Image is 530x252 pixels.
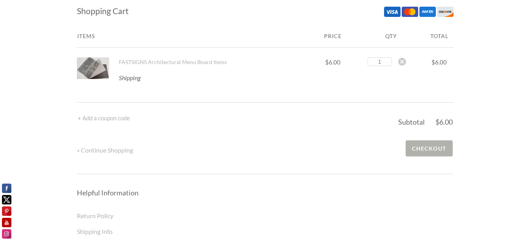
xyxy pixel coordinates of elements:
[425,48,454,93] td: $6.00
[398,113,435,129] td: Subtotal
[77,212,113,219] a: Return Policy
[119,74,140,81] i: Shipping
[425,31,454,48] th: Total
[309,31,357,48] th: Price
[78,114,130,121] a: + Add a coupon code
[77,6,297,16] div: Shopping Cart
[77,145,405,155] a: « Continue Shopping
[77,188,454,197] h4: Helpful Information
[77,31,109,48] th: Items
[77,228,113,235] a: Shipping Info
[406,140,452,156] a: Checkout
[435,113,453,129] td: $6.00
[357,31,425,48] th: Qty
[119,59,227,65] a: FASTSIGNS Architectural Menu Board Items
[398,58,406,66] div: Delete item
[309,57,357,67] div: $6.00
[77,146,133,154] span: « Continue Shopping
